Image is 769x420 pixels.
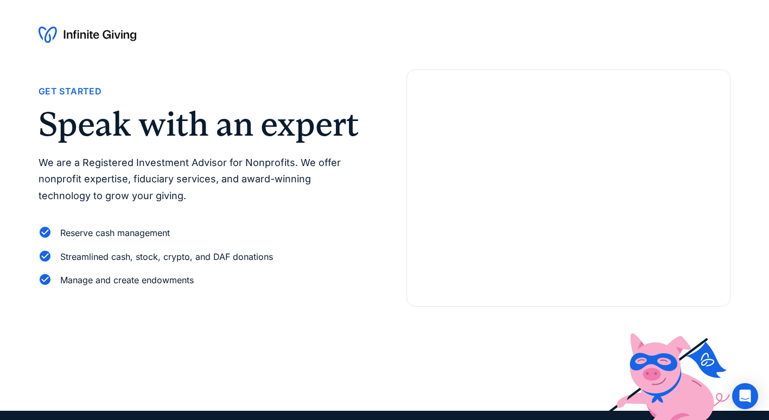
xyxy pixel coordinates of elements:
div: Manage and create endowments [60,273,194,288]
div: Get Started [39,84,101,99]
div: Reserve cash management [60,226,170,240]
div: Streamlined cash, stock, crypto, and DAF donations [60,250,273,264]
h2: Speak with an expert [39,107,363,141]
p: We are a Registered Investment Advisor for Nonprofits. We offer nonprofit expertise, fiduciary se... [39,155,363,205]
iframe: Form 0 [424,105,713,289]
div: Open Intercom Messenger [732,383,758,409]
